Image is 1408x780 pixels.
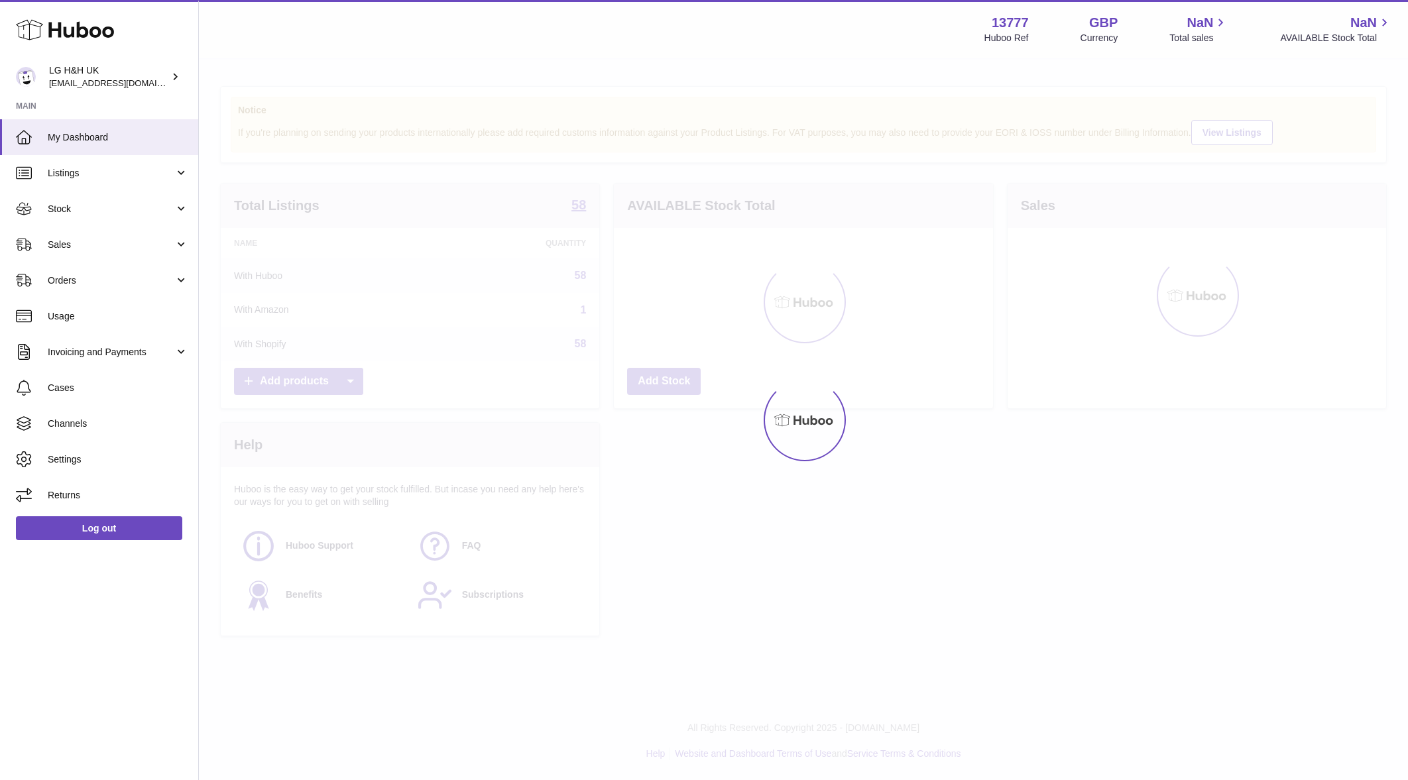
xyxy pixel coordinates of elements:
span: NaN [1187,14,1213,32]
span: Orders [48,274,174,287]
span: Invoicing and Payments [48,346,174,359]
strong: 13777 [992,14,1029,32]
span: Listings [48,167,174,180]
div: Huboo Ref [984,32,1029,44]
strong: GBP [1089,14,1118,32]
span: Settings [48,453,188,466]
span: Usage [48,310,188,323]
span: Stock [48,203,174,215]
img: veechen@lghnh.co.uk [16,67,36,87]
a: NaN Total sales [1169,14,1228,44]
span: Total sales [1169,32,1228,44]
span: Returns [48,489,188,502]
span: NaN [1350,14,1377,32]
div: Currency [1081,32,1118,44]
span: Sales [48,239,174,251]
a: NaN AVAILABLE Stock Total [1280,14,1392,44]
span: My Dashboard [48,131,188,144]
a: Log out [16,516,182,540]
div: LG H&H UK [49,64,168,89]
span: Cases [48,382,188,394]
span: AVAILABLE Stock Total [1280,32,1392,44]
span: Channels [48,418,188,430]
span: [EMAIL_ADDRESS][DOMAIN_NAME] [49,78,195,88]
